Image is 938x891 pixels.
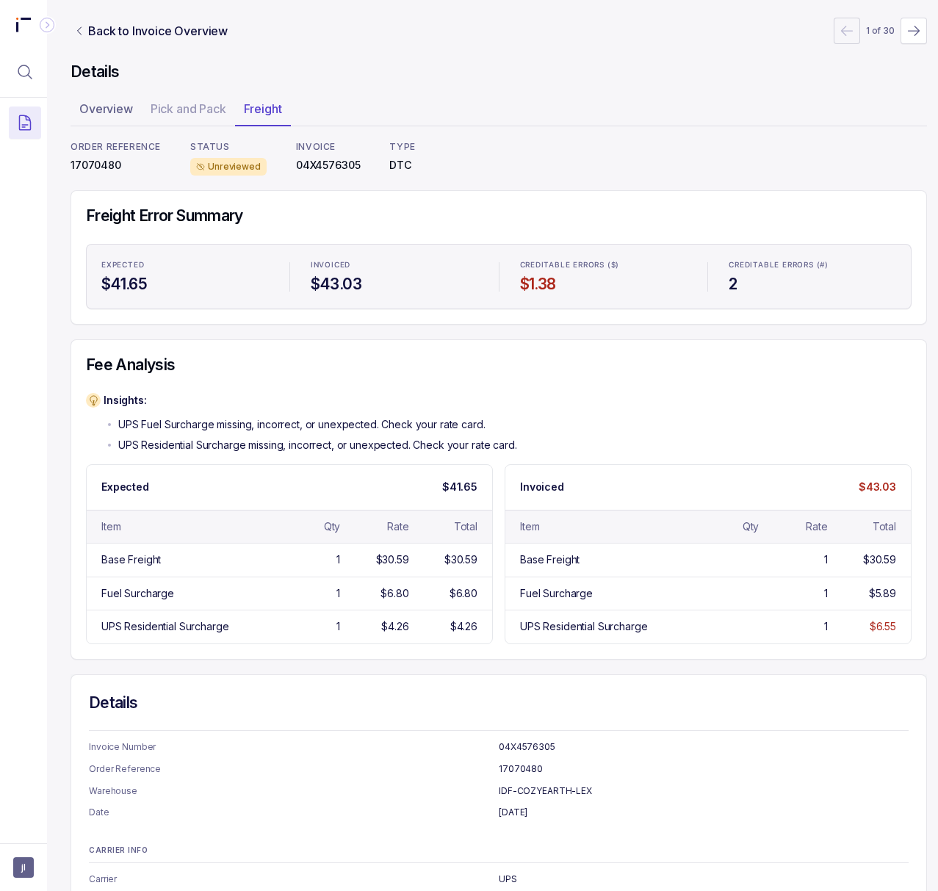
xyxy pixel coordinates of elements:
[520,274,688,295] h4: $1.38
[859,480,896,494] p: $43.03
[93,250,278,303] li: Statistic Expected
[499,762,909,776] p: 17070480
[71,158,161,173] p: 17070480
[806,519,827,534] div: Rate
[296,158,361,173] p: 04X4576305
[89,784,499,798] p: Warehouse
[13,857,34,878] button: User initials
[444,552,477,567] div: $30.59
[71,141,161,153] p: ORDER REFERENCE
[89,872,499,887] p: Carrier
[86,206,912,226] h4: Freight Error Summary
[387,519,408,534] div: Rate
[824,586,828,601] div: 1
[520,480,564,494] p: Invoiced
[720,250,905,303] li: Statistic Creditable Errors (#)
[442,480,477,494] p: $41.65
[499,805,909,820] p: [DATE]
[729,274,896,295] h4: 2
[101,552,161,567] div: Base Freight
[324,519,341,534] div: Qty
[376,552,409,567] div: $30.59
[101,619,229,634] div: UPS Residential Surcharge
[380,586,408,601] div: $6.80
[89,805,499,820] p: Date
[901,18,927,44] button: Next Page
[311,274,478,295] h4: $43.03
[302,250,487,303] li: Statistic Invoiced
[863,552,896,567] div: $30.59
[79,100,133,118] p: Overview
[118,417,486,432] p: UPS Fuel Surcharge missing, incorrect, or unexpected. Check your rate card.
[118,438,517,452] p: UPS Residential Surcharge missing, incorrect, or unexpected. Check your rate card.
[71,62,927,82] h4: Details
[336,552,340,567] div: 1
[873,519,896,534] div: Total
[235,97,291,126] li: Tab Freight
[190,141,267,153] p: STATUS
[511,250,696,303] li: Statistic Creditable Errors ($)
[743,519,760,534] div: Qty
[89,740,909,820] ul: Information Summary
[389,158,415,173] p: DTC
[824,552,828,567] div: 1
[520,586,593,601] div: Fuel Surcharge
[454,519,477,534] div: Total
[499,872,909,887] p: UPS
[89,762,499,776] p: Order Reference
[866,24,895,38] p: 1 of 30
[336,586,340,601] div: 1
[101,480,149,494] p: Expected
[71,22,231,40] a: Link Back to Invoice Overview
[499,784,909,798] p: IDF-COZYEARTH-LEX
[89,693,909,713] h4: Details
[336,619,340,634] div: 1
[71,97,142,126] li: Tab Overview
[101,261,144,270] p: Expected
[190,158,267,176] div: Unreviewed
[869,586,896,601] div: $5.89
[104,393,517,408] p: Insights:
[88,22,228,40] p: Back to Invoice Overview
[244,100,282,118] p: Freight
[499,740,909,754] p: 04X4576305
[89,740,499,754] p: Invoice Number
[520,619,648,634] div: UPS Residential Surcharge
[311,261,350,270] p: Invoiced
[870,619,896,634] div: $6.55
[389,141,415,153] p: TYPE
[101,519,120,534] div: Item
[729,261,829,270] p: Creditable Errors (#)
[38,16,56,34] div: Collapse Icon
[86,244,912,310] ul: Statistic Highlights
[296,141,361,153] p: INVOICE
[450,586,477,601] div: $6.80
[9,107,41,139] button: Menu Icon Button DocumentTextIcon
[101,274,269,295] h4: $41.65
[824,619,828,634] div: 1
[89,846,909,855] p: CARRIER INFO
[520,519,539,534] div: Item
[520,552,580,567] div: Base Freight
[381,619,408,634] div: $4.26
[71,97,927,126] ul: Tab Group
[450,619,477,634] div: $4.26
[101,586,174,601] div: Fuel Surcharge
[9,56,41,88] button: Menu Icon Button MagnifyingGlassIcon
[520,261,620,270] p: Creditable Errors ($)
[86,355,912,375] h4: Fee Analysis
